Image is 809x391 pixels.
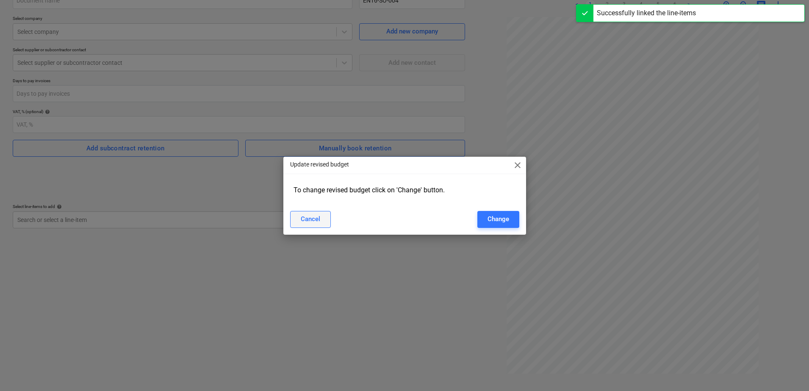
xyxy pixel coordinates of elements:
div: Change [488,214,509,225]
span: close [513,160,523,170]
p: Update revised budget [290,160,349,169]
div: Cancel [301,214,320,225]
div: Successfully linked the line-items [597,8,696,18]
button: Change [477,211,519,228]
div: To change revised budget click on 'Change' button. [290,183,519,197]
button: Cancel [290,211,331,228]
